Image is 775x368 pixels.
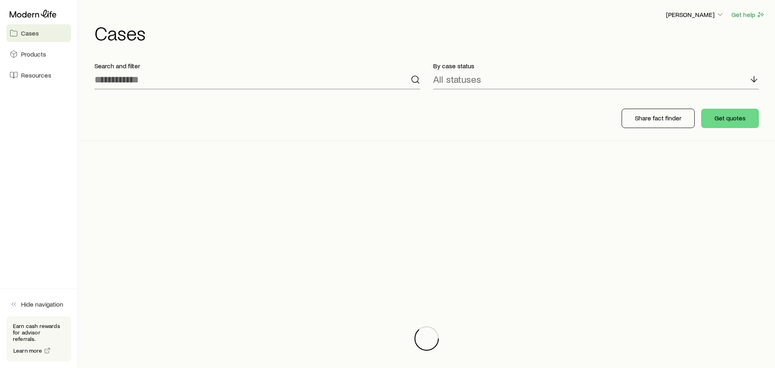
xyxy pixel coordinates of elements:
button: Hide navigation [6,295,71,313]
p: All statuses [433,74,481,85]
a: Resources [6,66,71,84]
button: Share fact finder [622,109,695,128]
p: Search and filter [94,62,420,70]
span: Products [21,50,46,58]
button: Get quotes [701,109,759,128]
span: Cases [21,29,39,37]
span: Learn more [13,348,42,353]
span: Resources [21,71,51,79]
a: Cases [6,24,71,42]
p: [PERSON_NAME] [666,11,724,19]
h1: Cases [94,23,765,42]
button: Get help [731,10,765,19]
p: Share fact finder [635,114,681,122]
a: Products [6,45,71,63]
p: Earn cash rewards for advisor referrals. [13,323,65,342]
p: By case status [433,62,759,70]
span: Hide navigation [21,300,63,308]
div: Earn cash rewards for advisor referrals.Learn more [6,316,71,362]
button: [PERSON_NAME] [666,10,725,20]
